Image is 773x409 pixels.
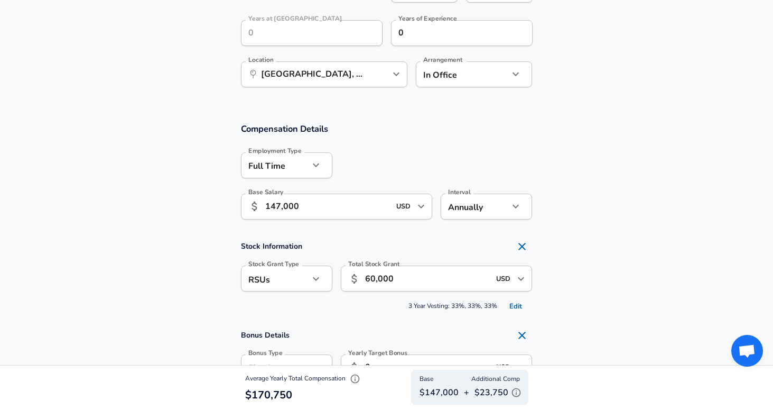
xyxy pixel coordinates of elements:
[248,350,283,356] label: Bonus Type
[731,335,763,367] div: Open chat
[241,20,359,46] input: 0
[365,355,490,380] input: 30,000
[511,236,533,257] button: Remove Section
[493,270,514,287] input: USD
[248,57,273,63] label: Location
[391,20,509,46] input: 7
[414,199,429,214] button: Open
[241,152,309,178] div: Full Time
[420,374,433,385] span: Base
[420,386,459,399] p: $147,000
[241,325,533,346] h4: Bonus Details
[416,61,493,87] div: In Office
[265,194,390,220] input: 100,000
[348,261,400,267] label: Total Stock Grant
[393,198,414,215] input: USD
[508,385,524,401] button: Explain Additional Compensation
[248,189,283,195] label: Base Salary
[245,374,363,383] span: Average Yearly Total Compensation
[423,57,462,63] label: Arrangement
[514,360,528,375] button: Open
[241,298,533,315] span: 3 Year Vesting: 33%, 33%, 33%
[389,67,404,81] button: Open
[248,15,342,22] label: Years at [GEOGRAPHIC_DATA]
[365,266,490,292] input: 100,000
[248,148,302,154] label: Employment Type
[441,194,509,220] div: Annually
[241,123,533,135] h3: Compensation Details
[241,266,309,292] div: RSUs
[499,298,533,315] button: Edit
[248,261,299,267] label: Stock Grant Type
[241,236,533,257] h4: Stock Information
[448,189,471,195] label: Interval
[493,359,514,376] input: USD
[398,15,457,22] label: Years of Experience
[464,386,469,399] p: +
[348,350,407,356] label: Yearly Target Bonus
[347,371,363,387] button: Explain Total Compensation
[511,325,533,346] button: Remove Section
[471,374,520,385] span: Additional Comp
[474,385,524,401] p: $23,750
[514,271,528,286] button: Open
